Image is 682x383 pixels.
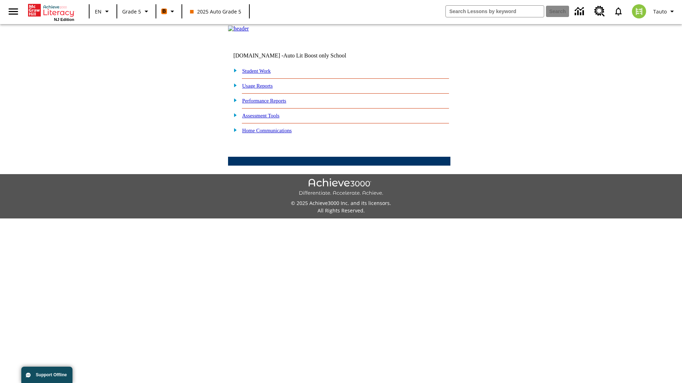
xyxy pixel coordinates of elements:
a: Home Communications [242,128,292,133]
button: Open side menu [3,1,24,22]
img: Achieve3000 Differentiate Accelerate Achieve [299,178,383,196]
span: NJ Edition [54,17,74,22]
input: search field [446,6,544,17]
img: header [228,26,249,32]
span: EN [95,8,102,15]
button: Language: EN, Select a language [92,5,114,18]
span: Grade 5 [122,8,141,15]
span: B [162,7,166,16]
span: 2025 Auto Grade 5 [190,8,241,15]
button: Profile/Settings [650,5,679,18]
a: Data Center [570,2,590,21]
span: Support Offline [36,372,67,377]
a: Resource Center, Will open in new tab [590,2,609,21]
a: Performance Reports [242,98,286,104]
button: Support Offline [21,367,72,383]
a: Assessment Tools [242,113,280,118]
img: avatar image [632,4,646,18]
img: plus.gif [230,112,237,118]
nobr: Auto Lit Boost only School [283,52,346,59]
span: Tauto [653,8,667,15]
td: [DOMAIN_NAME] - [233,52,364,59]
img: plus.gif [230,82,237,88]
button: Boost Class color is orange. Change class color [158,5,179,18]
img: plus.gif [230,67,237,73]
img: plus.gif [230,97,237,103]
button: Grade: Grade 5, Select a grade [119,5,153,18]
div: Home [28,2,74,22]
a: Notifications [609,2,628,21]
a: Usage Reports [242,83,273,89]
button: Select a new avatar [628,2,650,21]
img: plus.gif [230,127,237,133]
a: Student Work [242,68,271,74]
